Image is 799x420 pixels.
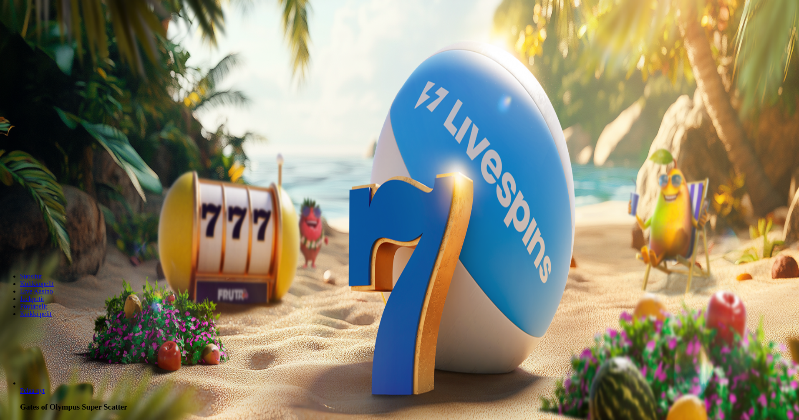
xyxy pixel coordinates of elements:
[20,387,45,394] a: Gates of Olympus Super Scatter
[20,387,45,394] span: Pelaa nyt
[20,273,42,280] a: Suositut
[20,380,796,412] article: Gates of Olympus Super Scatter
[20,288,53,295] a: Live Kasino
[3,258,796,318] nav: Lobby
[20,280,54,287] a: Kolikkopelit
[20,303,47,310] a: Pöytäpelit
[20,295,44,302] a: Jackpotit
[20,310,52,317] a: Kaikki pelit
[3,258,796,333] header: Lobby
[20,402,796,412] h3: Gates of Olympus Super Scatter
